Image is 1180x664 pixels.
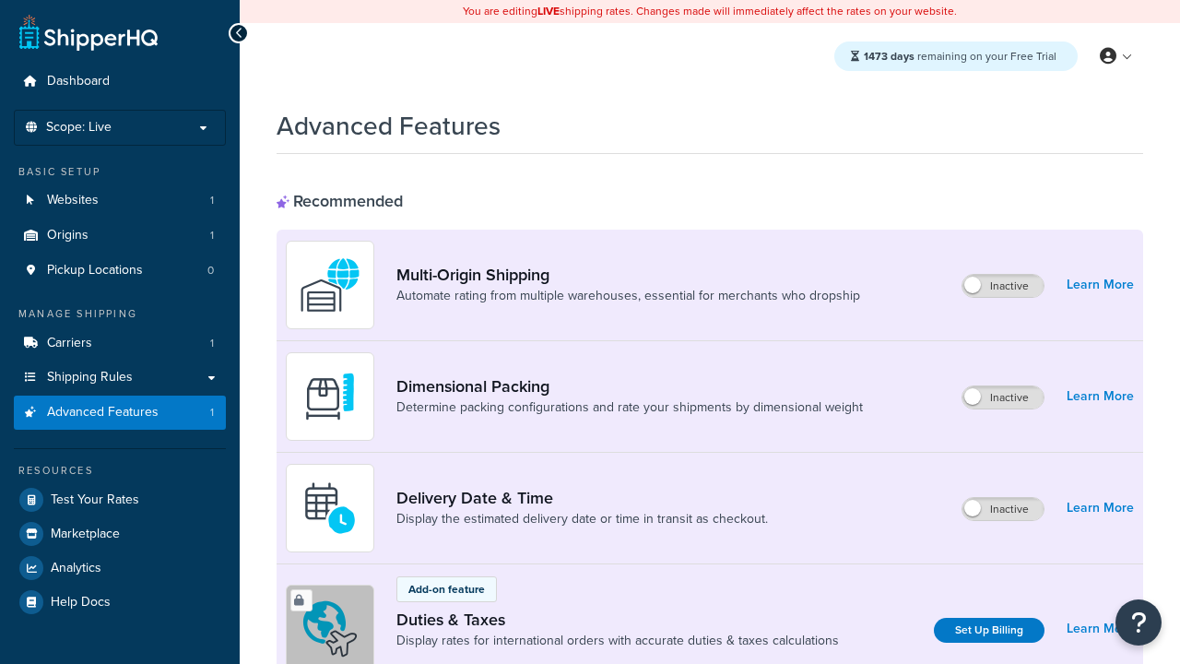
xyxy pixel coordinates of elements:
[51,492,139,508] span: Test Your Rates
[14,586,226,619] a: Help Docs
[14,254,226,288] li: Pickup Locations
[51,595,111,611] span: Help Docs
[962,386,1044,409] label: Inactive
[14,463,226,479] div: Resources
[934,618,1044,643] a: Set Up Billing
[396,376,863,397] a: Dimensional Packing
[1067,384,1134,409] a: Learn More
[14,219,226,253] a: Origins1
[210,193,214,208] span: 1
[962,275,1044,297] label: Inactive
[14,164,226,180] div: Basic Setup
[47,263,143,279] span: Pickup Locations
[396,632,839,650] a: Display rates for international orders with accurate duties & taxes calculations
[210,336,214,351] span: 1
[14,184,226,218] a: Websites1
[962,498,1044,520] label: Inactive
[14,326,226,361] a: Carriers1
[14,396,226,430] a: Advanced Features1
[51,561,101,576] span: Analytics
[51,527,120,542] span: Marketplace
[47,193,99,208] span: Websites
[14,254,226,288] a: Pickup Locations0
[408,581,485,598] p: Add-on feature
[47,74,110,89] span: Dashboard
[14,396,226,430] li: Advanced Features
[47,370,133,385] span: Shipping Rules
[298,476,362,540] img: gfkeb5ejjkALwAAAABJRU5ErkJggg==
[47,405,159,421] span: Advanced Features
[396,510,768,528] a: Display the estimated delivery date or time in transit as checkout.
[396,398,863,417] a: Determine packing configurations and rate your shipments by dimensional weight
[14,517,226,551] a: Marketplace
[396,287,860,305] a: Automate rating from multiple warehouses, essential for merchants who dropship
[14,551,226,585] a: Analytics
[14,326,226,361] li: Carriers
[864,48,914,65] strong: 1473 days
[864,48,1056,65] span: remaining on your Free Trial
[1067,616,1134,642] a: Learn More
[47,228,88,243] span: Origins
[14,184,226,218] li: Websites
[298,364,362,429] img: DTVBYsAAAAAASUVORK5CYII=
[14,483,226,516] a: Test Your Rates
[47,336,92,351] span: Carriers
[1115,599,1162,646] button: Open Resource Center
[46,120,112,136] span: Scope: Live
[277,108,501,144] h1: Advanced Features
[1067,495,1134,521] a: Learn More
[207,263,214,279] span: 0
[396,488,768,508] a: Delivery Date & Time
[14,306,226,322] div: Manage Shipping
[210,228,214,243] span: 1
[14,361,226,395] a: Shipping Rules
[537,3,560,19] b: LIVE
[298,253,362,317] img: WatD5o0RtDAAAAAElFTkSuQmCC
[210,405,214,421] span: 1
[14,65,226,99] a: Dashboard
[396,265,860,285] a: Multi-Origin Shipping
[1067,272,1134,298] a: Learn More
[396,610,839,630] a: Duties & Taxes
[14,219,226,253] li: Origins
[277,191,403,211] div: Recommended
